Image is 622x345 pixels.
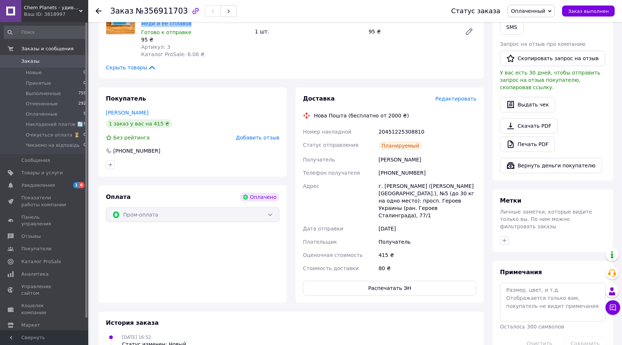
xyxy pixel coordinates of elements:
[21,170,63,176] span: Товары и услуги
[106,64,156,71] span: Скрыть товары
[500,41,586,47] span: Запрос на отзыв про компанию
[500,70,600,90] span: У вас есть 30 дней, чтобы отправить запрос на отзыв покупателю, скопировав ссылку.
[26,121,83,128] span: Накладений платіж 🔄
[377,235,478,248] div: Получатель
[366,26,459,37] div: 95 ₴
[568,8,609,14] span: Заказ выполнен
[106,95,146,102] span: Покупатель
[377,125,478,138] div: 20451225308810
[303,281,476,295] button: Распечатать ЭН
[83,121,86,128] span: 5
[96,7,101,15] div: Вернуться назад
[451,7,500,15] div: Статус заказа
[562,6,615,17] button: Заказ выполнен
[21,46,74,52] span: Заказы и сообщения
[21,271,49,277] span: Аналитика
[21,157,50,164] span: Сообщения
[500,118,558,134] a: Скачать PDF
[26,69,42,76] span: Новые
[141,44,170,50] span: Артикул: 3
[500,269,542,276] span: Примечания
[236,135,279,141] span: Добавить отзыв
[21,182,55,189] span: Уведомления
[377,262,478,275] div: 80 ₴
[26,111,57,117] span: Оплаченные
[78,90,86,97] span: 759
[21,246,51,252] span: Покупатели
[141,36,249,43] div: 95 ₴
[377,179,478,222] div: г. [PERSON_NAME] ([PERSON_NAME][GEOGRAPHIC_DATA].), №5 (до 30 кг на одно место): просп. Героев Ук...
[141,29,192,35] span: Готово к отправке
[500,97,555,112] button: Выдать чек
[24,4,79,11] span: Chem Planets - удивит цена и порадует качество!
[106,119,172,128] div: 1 заказ у вас на 415 ₴
[379,141,422,150] div: Планируемый
[500,158,602,173] button: Вернуть деньги покупателю
[303,183,319,189] span: Адрес
[106,319,159,326] span: История заказа
[21,302,68,316] span: Кошелек компании
[26,132,80,138] span: Очікується оплата ⏳
[500,20,523,34] button: SMS
[21,322,40,328] span: Маркет
[500,324,564,330] span: Осталось 300 символов
[21,195,68,208] span: Показатели работы компании
[303,170,360,176] span: Телефон получателя
[106,193,131,200] span: Оплата
[303,95,335,102] span: Доставка
[79,182,85,188] span: 4
[377,222,478,235] div: [DATE]
[110,7,133,15] span: Заказ
[500,51,605,66] button: Скопировать запрос на отзыв
[252,26,365,37] div: 1 шт.
[377,248,478,262] div: 415 ₴
[435,96,476,102] span: Редактировать
[4,26,87,39] input: Поиск
[83,69,86,76] span: 0
[303,265,359,271] span: Стоимость доставки
[73,182,79,188] span: 1
[26,80,51,87] span: Принятые
[21,58,39,65] span: Заказы
[303,226,343,232] span: Дата отправки
[21,283,68,297] span: Управление сайтом
[26,142,80,149] span: Чекаємо на відповідь
[21,258,61,265] span: Каталог ProSale
[511,8,545,14] span: Оплаченный
[21,214,68,227] span: Панель управления
[21,233,41,240] span: Отзывы
[240,193,279,201] div: Оплачено
[136,7,188,15] span: №356911703
[500,137,555,152] a: Печать PDF
[303,239,337,245] span: Плательщик
[500,197,521,204] span: Метки
[312,112,411,119] div: Нова Пошта (бесплатно от 2000 ₴)
[303,252,363,258] span: Оценочная стоимость
[83,111,86,117] span: 5
[26,101,58,107] span: Отмененные
[141,51,204,57] span: Каталог ProSale: 6.06 ₴
[377,153,478,166] div: [PERSON_NAME]
[78,101,86,107] span: 292
[500,209,592,229] span: Личные заметки, которые видите только вы. По ним можно фильтровать заказы
[303,129,351,135] span: Номер накладной
[303,157,335,163] span: Получатель
[83,80,86,87] span: 0
[106,110,149,116] a: [PERSON_NAME]
[83,132,86,138] span: 0
[113,135,150,141] span: Без рейтинга
[122,335,151,340] span: [DATE] 16:52
[377,166,478,179] div: [PHONE_NUMBER]
[303,142,358,148] span: Статус отправления
[112,147,161,155] div: [PHONE_NUMBER]
[462,24,476,39] a: Редактировать
[605,300,620,315] button: Чат с покупателем
[26,90,61,97] span: Выполненные
[83,142,86,149] span: 0
[24,11,88,18] div: Ваш ID: 3818997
